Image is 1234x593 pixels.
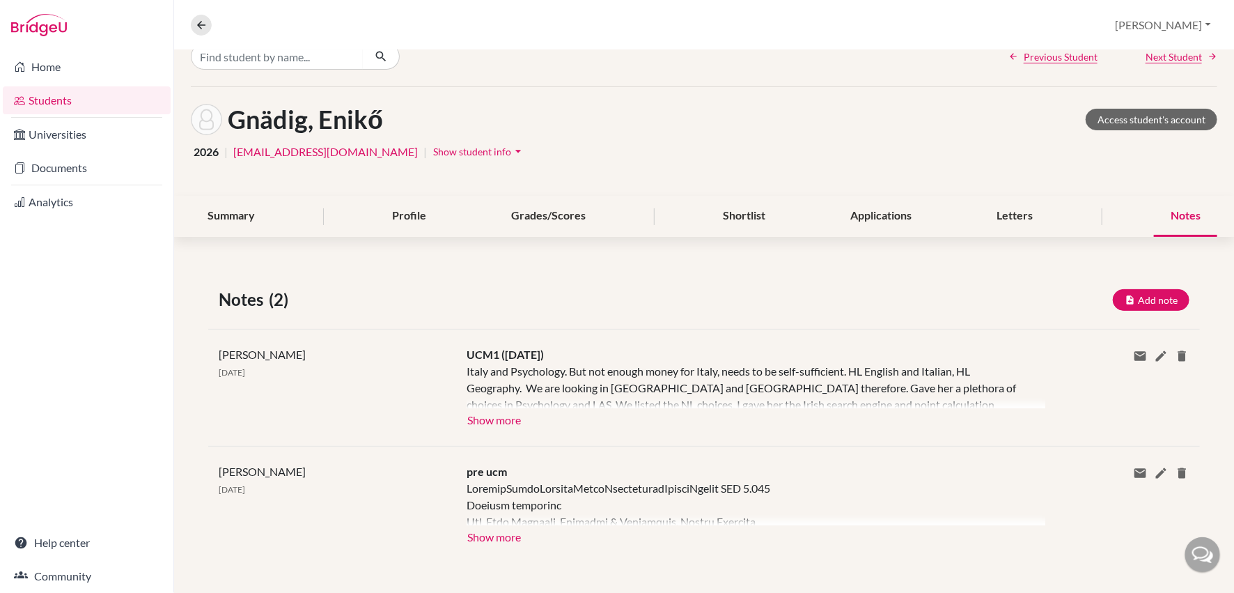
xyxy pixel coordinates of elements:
span: | [423,144,427,160]
a: Documents [3,154,171,182]
a: Next Student [1146,49,1217,64]
a: Help center [3,529,171,557]
span: [DATE] [219,484,245,495]
i: arrow_drop_down [511,144,525,158]
span: pre ucm [467,465,507,478]
button: Show student infoarrow_drop_down [432,141,526,162]
span: (2) [269,287,294,312]
span: [DATE] [219,367,245,378]
span: UCM1 ([DATE]) [467,348,544,361]
button: Show more [467,408,522,429]
span: | [224,144,228,160]
button: Add note [1113,289,1189,311]
div: Notes [1154,196,1217,237]
div: Applications [834,196,929,237]
span: Next Student [1146,49,1202,64]
h1: Gnädig, Enikő [228,105,383,134]
div: Shortlist [707,196,783,237]
div: Grades/Scores [494,196,602,237]
button: [PERSON_NAME] [1109,12,1217,38]
a: Analytics [3,188,171,216]
button: Show more [467,525,522,546]
span: [PERSON_NAME] [219,348,306,361]
div: Summary [191,196,272,237]
span: Help [32,10,61,22]
a: Access student's account [1086,109,1217,130]
a: [EMAIL_ADDRESS][DOMAIN_NAME] [233,144,418,160]
a: Previous Student [1008,49,1098,64]
img: Bridge-U [11,14,67,36]
div: Italy and Psychology. But not enough money for Italy, needs to be self-sufficient. HL English and... [467,363,1024,408]
div: Profile [375,196,443,237]
span: Previous Student [1024,49,1098,64]
span: Notes [219,287,269,312]
span: Show student info [433,146,511,157]
div: Letters [981,196,1050,237]
a: Community [3,562,171,590]
span: [PERSON_NAME] [219,465,306,478]
a: Universities [3,121,171,148]
img: Enikő Gnädig's avatar [191,104,222,135]
input: Find student by name... [191,43,364,70]
div: LoremipSumdoLorsitaMetcoNsecteturadIpisciNgelit SED 5.045 Doeiusm temporinc Utl, Etdo Magnaali, E... [467,480,1024,525]
a: Students [3,86,171,114]
span: 2026 [194,144,219,160]
a: Home [3,53,171,81]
